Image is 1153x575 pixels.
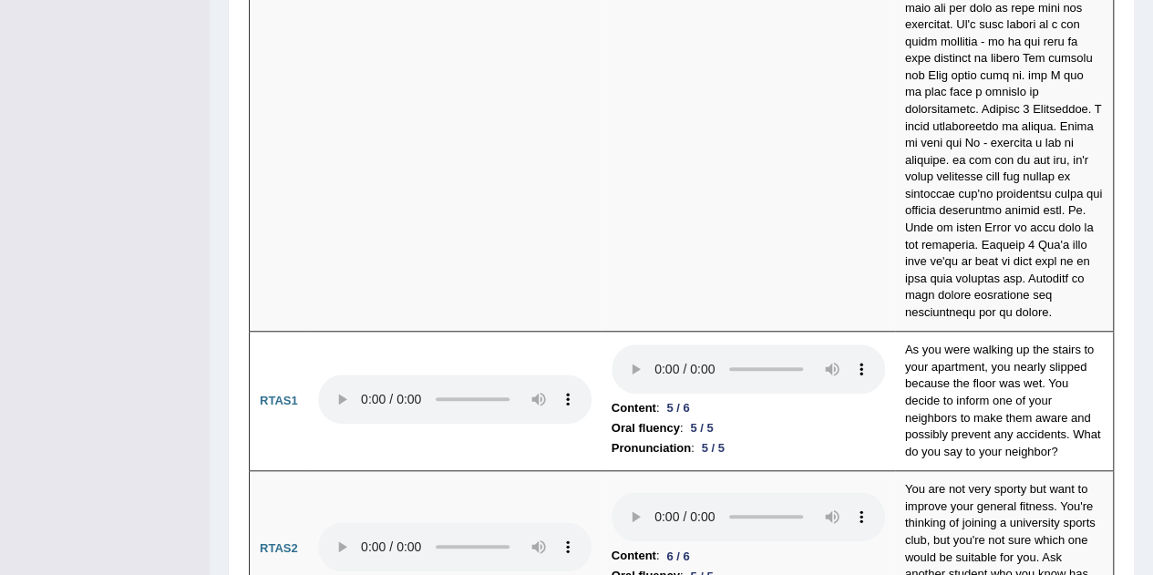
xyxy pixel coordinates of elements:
[612,398,885,418] li: :
[612,438,691,458] b: Pronunciation
[659,547,696,566] div: 6 / 6
[612,418,885,438] li: :
[612,546,885,566] li: :
[659,398,696,417] div: 5 / 6
[612,398,656,418] b: Content
[612,418,680,438] b: Oral fluency
[695,438,732,457] div: 5 / 5
[612,546,656,566] b: Content
[612,438,885,458] li: :
[683,418,720,437] div: 5 / 5
[260,541,298,555] b: RTAS2
[260,394,298,407] b: RTAS1
[895,332,1114,471] td: As you were walking up the stairs to your apartment, you nearly slipped because the floor was wet...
